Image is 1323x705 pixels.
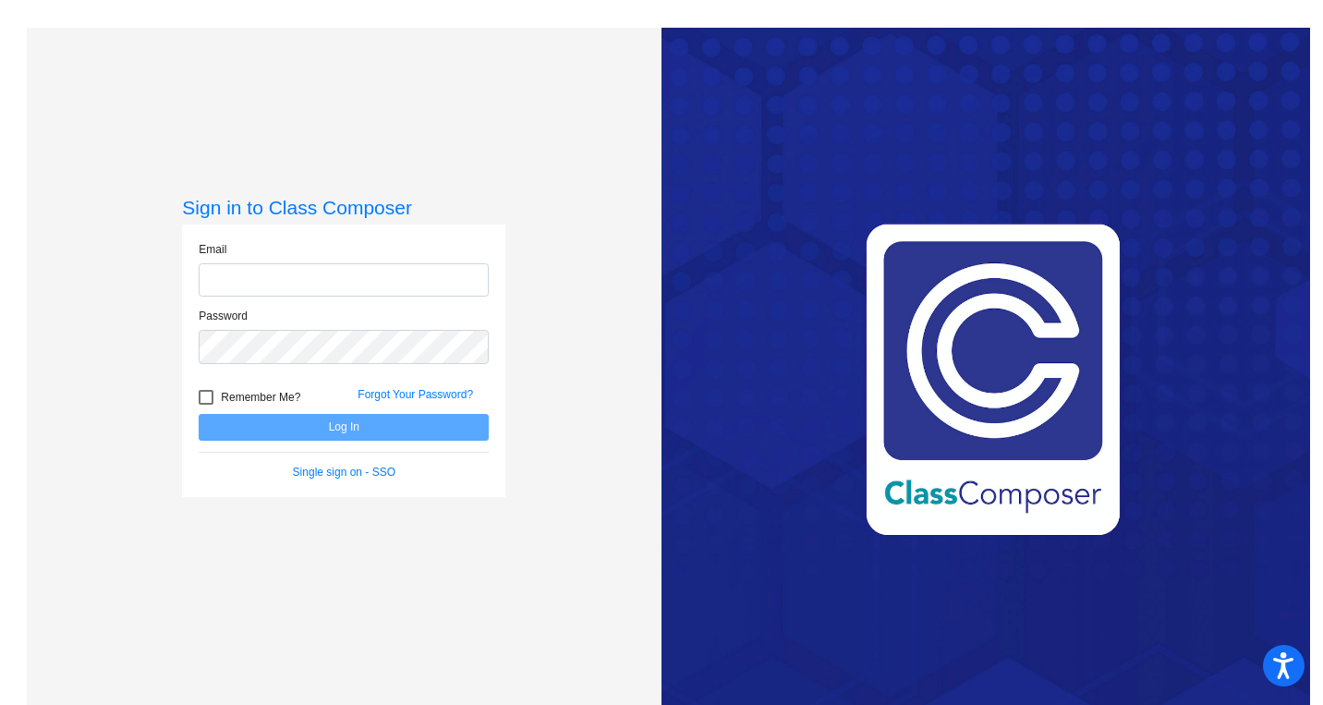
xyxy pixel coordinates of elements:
label: Email [199,241,226,258]
a: Single sign on - SSO [293,466,395,479]
span: Remember Me? [221,386,300,408]
label: Password [199,308,248,324]
button: Log In [199,414,489,441]
a: Forgot Your Password? [358,388,473,401]
h3: Sign in to Class Composer [182,196,505,219]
